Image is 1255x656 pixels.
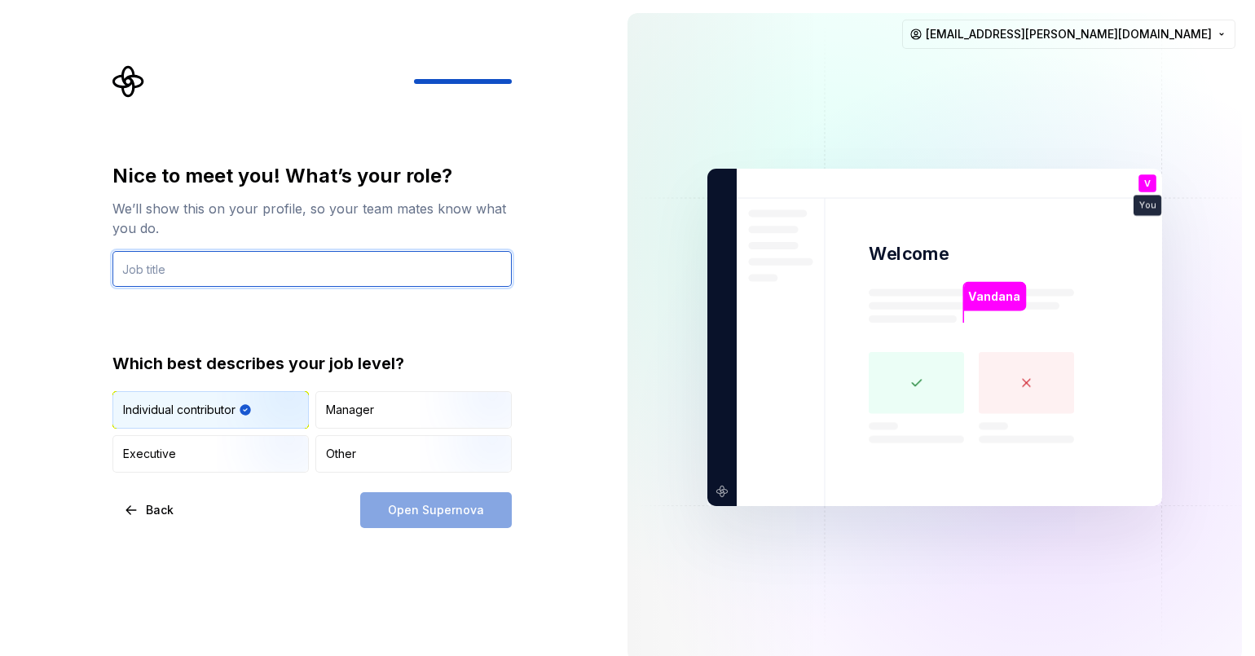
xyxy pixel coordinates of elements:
svg: Supernova Logo [112,65,145,98]
div: Nice to meet you! What’s your role? [112,163,512,189]
p: Vandana [968,288,1020,306]
input: Job title [112,251,512,287]
div: Executive [123,446,176,462]
p: V [1144,179,1151,188]
div: Manager [326,402,374,418]
div: Individual contributor [123,402,236,418]
span: Back [146,502,174,518]
button: Back [112,492,187,528]
p: Welcome [869,242,949,266]
div: We’ll show this on your profile, so your team mates know what you do. [112,199,512,238]
p: You [1139,201,1156,210]
div: Other [326,446,356,462]
span: [EMAIL_ADDRESS][PERSON_NAME][DOMAIN_NAME] [926,26,1212,42]
button: [EMAIL_ADDRESS][PERSON_NAME][DOMAIN_NAME] [902,20,1235,49]
div: Which best describes your job level? [112,352,512,375]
